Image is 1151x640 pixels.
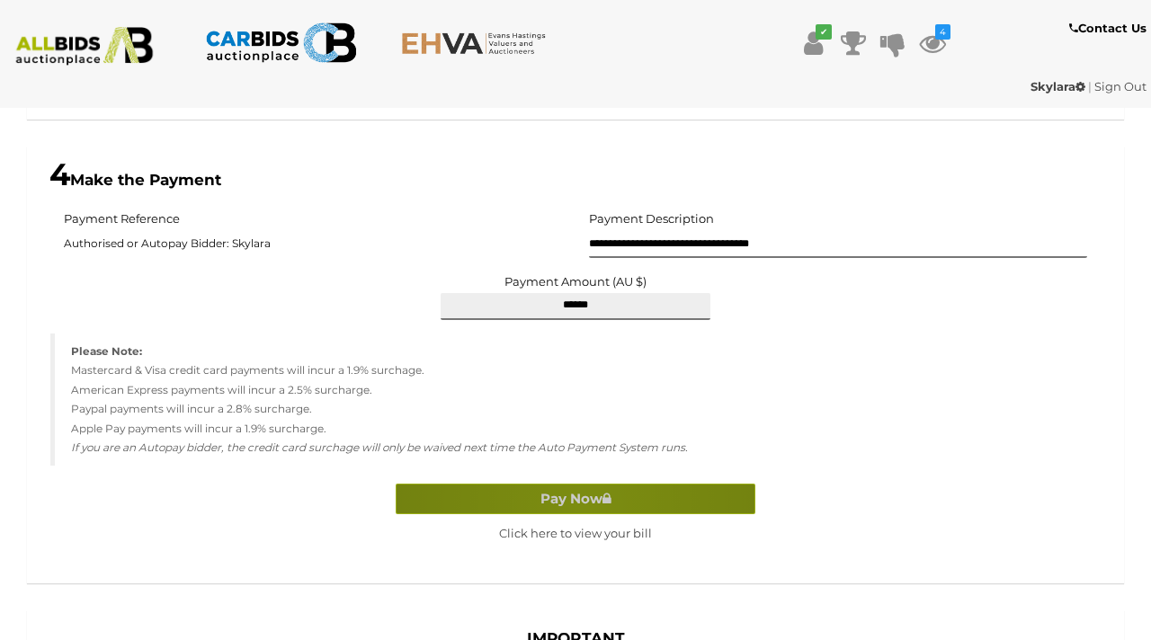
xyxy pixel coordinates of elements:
[71,344,142,358] strong: Please Note:
[499,526,652,540] a: Click here to view your bill
[1069,18,1151,39] a: Contact Us
[49,156,70,193] span: 4
[205,18,357,67] img: CARBIDS.com.au
[1031,79,1088,93] a: Skylara
[8,27,160,66] img: ALLBIDS.com.au
[71,440,688,454] em: If you are an Autopay bidder, the credit card surchage will only be waived next time the Auto Pay...
[589,212,714,225] h5: Payment Description
[919,27,946,59] a: 4
[50,333,1101,466] blockquote: Mastercard & Visa credit card payments will incur a 1.9% surchage. American Express payments will...
[1088,79,1092,93] span: |
[64,231,562,258] span: Authorised or Autopay Bidder: Skylara
[401,31,553,55] img: EHVA.com.au
[64,212,180,225] h5: Payment Reference
[396,484,755,515] button: Pay Now
[800,27,827,59] a: ✔
[1031,79,1085,93] strong: Skylara
[935,24,950,40] i: 4
[816,24,832,40] i: ✔
[1069,21,1147,35] b: Contact Us
[504,275,647,288] label: Payment Amount (AU $)
[1094,79,1147,93] a: Sign Out
[49,171,221,189] b: Make the Payment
